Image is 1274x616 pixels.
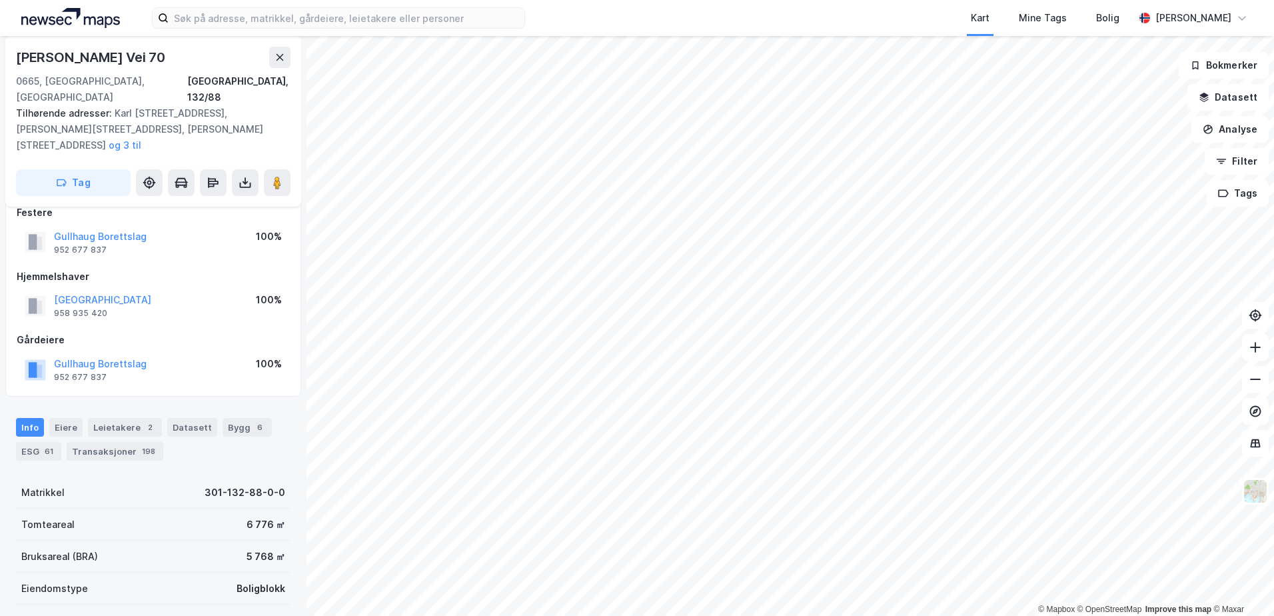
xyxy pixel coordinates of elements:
[21,485,65,501] div: Matrikkel
[143,421,157,434] div: 2
[247,517,285,533] div: 6 776 ㎡
[54,245,107,255] div: 952 677 837
[1207,552,1274,616] div: Kontrollprogram for chat
[256,229,282,245] div: 100%
[1187,84,1269,111] button: Datasett
[253,421,267,434] div: 6
[1243,479,1268,504] img: Z
[169,8,524,28] input: Søk på adresse, matrikkel, gårdeiere, leietakere eller personer
[54,308,107,319] div: 958 935 420
[1191,116,1269,143] button: Analyse
[1077,605,1142,614] a: OpenStreetMap
[1207,180,1269,207] button: Tags
[21,8,120,28] img: logo.a4113a55bc3d86da70a041830d287a7e.svg
[223,418,272,437] div: Bygg
[21,581,88,597] div: Eiendomstype
[21,549,98,565] div: Bruksareal (BRA)
[16,47,168,68] div: [PERSON_NAME] Vei 70
[1205,148,1269,175] button: Filter
[187,73,291,105] div: [GEOGRAPHIC_DATA], 132/88
[17,205,290,221] div: Festere
[88,418,162,437] div: Leietakere
[167,418,217,437] div: Datasett
[16,442,61,461] div: ESG
[42,445,56,458] div: 61
[237,581,285,597] div: Boligblokk
[16,169,131,196] button: Tag
[1038,605,1075,614] a: Mapbox
[67,442,163,461] div: Transaksjoner
[17,332,290,348] div: Gårdeiere
[256,292,282,308] div: 100%
[1179,52,1269,79] button: Bokmerker
[21,517,75,533] div: Tomteareal
[16,105,280,153] div: Karl [STREET_ADDRESS], [PERSON_NAME][STREET_ADDRESS], [PERSON_NAME][STREET_ADDRESS]
[49,418,83,437] div: Eiere
[247,549,285,565] div: 5 768 ㎡
[256,356,282,372] div: 100%
[17,269,290,285] div: Hjemmelshaver
[1145,605,1211,614] a: Improve this map
[205,485,285,501] div: 301-132-88-0-0
[139,445,158,458] div: 198
[1019,10,1067,26] div: Mine Tags
[1155,10,1231,26] div: [PERSON_NAME]
[54,372,107,383] div: 952 677 837
[1096,10,1119,26] div: Bolig
[16,418,44,437] div: Info
[16,73,187,105] div: 0665, [GEOGRAPHIC_DATA], [GEOGRAPHIC_DATA]
[16,107,115,119] span: Tilhørende adresser:
[1207,552,1274,616] iframe: Chat Widget
[971,10,989,26] div: Kart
